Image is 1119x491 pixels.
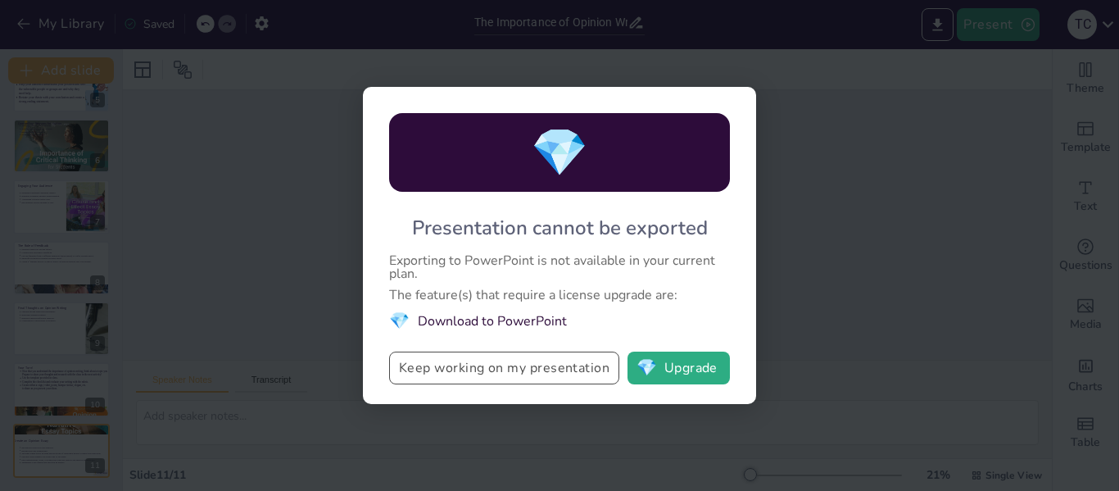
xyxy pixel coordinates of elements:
[637,360,657,376] span: diamond
[389,254,730,280] div: Exporting to PowerPoint is not available in your current plan.
[389,289,730,302] div: The feature(s) that require a license upgrade are:
[389,352,619,384] button: Keep working on my presentation
[531,121,588,184] span: diamond
[412,215,708,241] div: Presentation cannot be exported
[389,310,730,332] li: Download to PowerPoint
[389,310,410,332] span: diamond
[627,352,730,384] button: diamondUpgrade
